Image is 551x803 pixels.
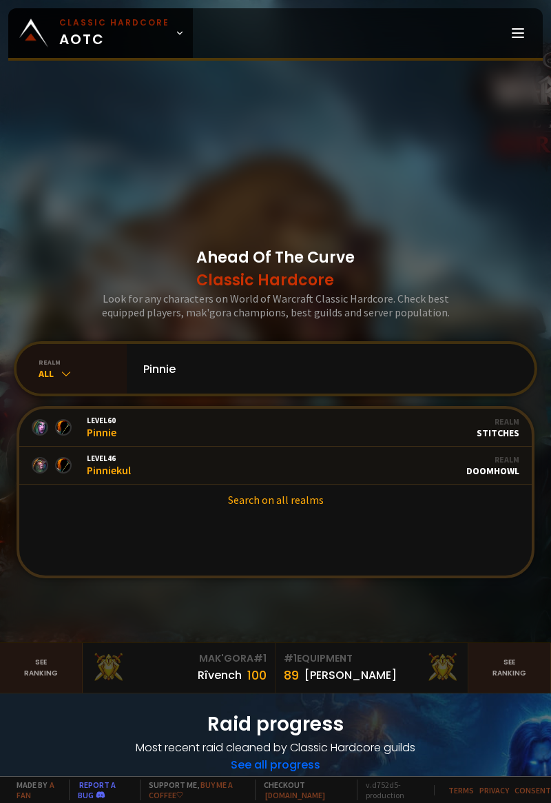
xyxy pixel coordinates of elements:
[87,454,131,463] span: Level 46
[140,780,247,800] span: Support me,
[87,416,116,439] div: Pinnie
[284,666,299,684] div: 89
[91,651,267,666] div: Mak'Gora
[135,344,518,394] input: Search a character...
[8,8,193,58] a: Classic HardcoreAOTC
[304,667,397,684] div: [PERSON_NAME]
[17,739,534,756] h4: Most recent raid cleaned by Classic Hardcore guilds
[87,454,131,477] div: Pinniekul
[284,651,459,666] div: Equipment
[78,780,116,800] a: Report a bug
[477,416,519,427] div: Realm
[19,409,532,447] a: Level60PinnieRealmStitches
[19,447,532,485] a: Level46PinniekulRealmDoomhowl
[466,454,519,477] div: Doomhowl
[8,780,61,800] span: Made by
[448,785,474,795] a: Terms
[59,17,169,50] span: AOTC
[17,780,54,800] a: a fan
[357,780,426,800] span: v. d752d5 - production
[253,651,267,665] span: # 1
[83,292,468,319] h3: Look for any characters on World of Warcraft Classic Hardcore. Check best equipped players, mak'g...
[247,666,267,684] div: 100
[83,643,275,693] a: Mak'Gora#1Rîvench100
[477,416,519,439] div: Stitches
[514,785,551,795] a: Consent
[231,757,320,773] a: See all progress
[39,367,127,380] div: All
[196,246,355,292] h1: Ahead Of The Curve
[39,358,127,367] div: realm
[17,710,534,739] h1: Raid progress
[59,17,169,29] small: Classic Hardcore
[149,780,233,800] a: Buy me a coffee
[466,454,519,465] div: Realm
[479,785,509,795] a: Privacy
[255,780,349,800] span: Checkout
[275,643,468,693] a: #1Equipment89[PERSON_NAME]
[19,485,532,515] a: Search on all realms
[198,667,242,684] div: Rîvench
[87,416,116,425] span: Level 60
[284,651,297,665] span: # 1
[265,790,325,800] a: [DOMAIN_NAME]
[468,643,551,693] a: Seeranking
[196,269,355,292] span: Classic Hardcore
